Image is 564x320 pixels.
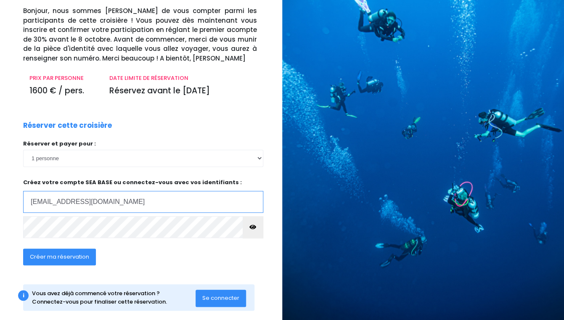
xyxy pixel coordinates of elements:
[29,74,97,82] p: PRIX PAR PERSONNE
[30,253,89,261] span: Créer ma réservation
[109,85,257,97] p: Réservez avant le [DATE]
[29,85,97,97] p: 1600 € / pers.
[202,294,239,302] span: Se connecter
[109,74,257,82] p: DATE LIMITE DE RÉSERVATION
[32,289,196,306] div: Vous avez déjà commencé votre réservation ? Connectez-vous pour finaliser cette réservation.
[23,140,263,148] p: Réserver et payer pour :
[23,191,263,213] input: Adresse email
[23,120,112,131] p: Réserver cette croisière
[23,178,263,213] p: Créez votre compte SEA BASE ou connectez-vous avec vos identifiants :
[23,6,276,63] p: Bonjour, nous sommes [PERSON_NAME] de vous compter parmi les participants de cette croisière ! Vo...
[18,290,29,301] div: i
[196,290,246,307] button: Se connecter
[23,249,96,265] button: Créer ma réservation
[196,294,246,301] a: Se connecter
